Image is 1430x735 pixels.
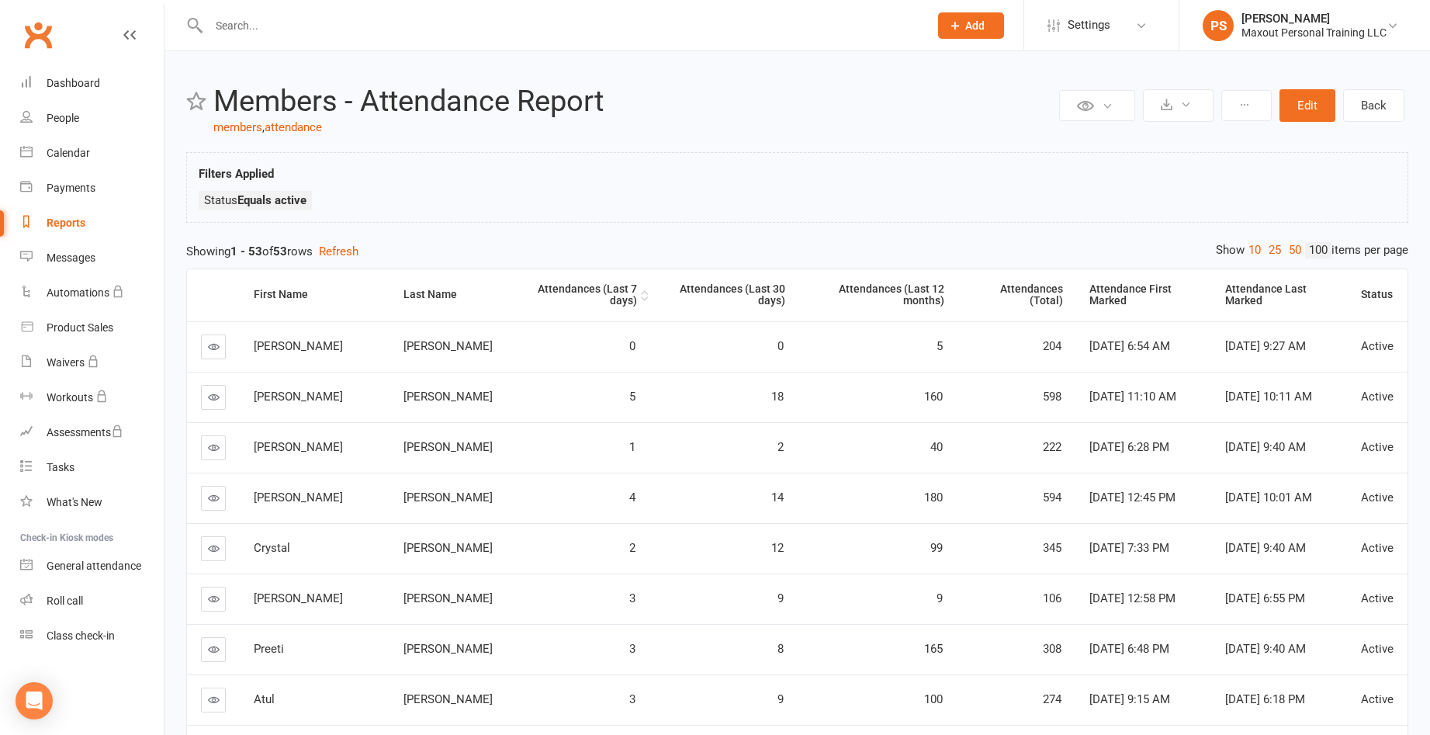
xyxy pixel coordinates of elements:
[777,440,784,454] span: 2
[1089,591,1176,605] span: [DATE] 12:58 PM
[47,286,109,299] div: Automations
[20,584,164,619] a: Roll call
[47,391,93,404] div: Workouts
[20,415,164,450] a: Assessments
[47,496,102,508] div: What's New
[262,120,265,134] span: ,
[1361,440,1394,454] span: Active
[20,549,164,584] a: General attendance kiosk mode
[265,120,322,134] a: attendance
[273,244,287,258] strong: 53
[924,491,943,504] span: 180
[1225,339,1306,353] span: [DATE] 9:27 AM
[20,66,164,101] a: Dashboard
[663,283,785,307] div: Attendances (Last 30 days)
[254,390,343,404] span: [PERSON_NAME]
[629,591,635,605] span: 3
[1089,541,1169,555] span: [DATE] 7:33 PM
[204,15,918,36] input: Search...
[1089,692,1170,706] span: [DATE] 9:15 AM
[254,289,377,300] div: First Name
[629,339,635,353] span: 0
[937,591,943,605] span: 9
[930,541,943,555] span: 99
[47,356,85,369] div: Waivers
[254,642,284,656] span: Preeti
[1225,591,1305,605] span: [DATE] 6:55 PM
[1043,339,1061,353] span: 204
[1089,390,1176,404] span: [DATE] 11:10 AM
[629,541,635,555] span: 2
[20,276,164,310] a: Automations
[20,619,164,654] a: Class kiosk mode
[1225,491,1312,504] span: [DATE] 10:01 AM
[1089,440,1169,454] span: [DATE] 6:28 PM
[777,339,784,353] span: 0
[230,244,262,258] strong: 1 - 53
[254,541,290,555] span: Crystal
[771,541,784,555] span: 12
[47,560,141,572] div: General attendance
[47,595,83,607] div: Roll call
[1089,283,1200,307] div: Attendance First Marked
[47,321,113,334] div: Product Sales
[199,167,274,181] strong: Filters Applied
[254,440,343,454] span: [PERSON_NAME]
[1225,642,1306,656] span: [DATE] 9:40 AM
[1203,10,1234,41] div: PS
[629,390,635,404] span: 5
[1225,283,1335,307] div: Attendance Last Marked
[20,241,164,276] a: Messages
[47,77,100,89] div: Dashboard
[213,85,1055,118] h2: Members - Attendance Report
[1043,642,1061,656] span: 308
[403,390,493,404] span: [PERSON_NAME]
[1265,242,1285,258] a: 25
[937,339,943,353] span: 5
[965,19,985,32] span: Add
[20,450,164,485] a: Tasks
[19,16,57,54] a: Clubworx
[1279,89,1335,122] button: Edit
[1089,339,1170,353] span: [DATE] 6:54 AM
[971,283,1062,307] div: Attendances (Total)
[20,485,164,520] a: What's New
[47,251,95,264] div: Messages
[186,242,1408,261] div: Showing of rows
[254,692,275,706] span: Atul
[1089,642,1169,656] span: [DATE] 6:48 PM
[319,242,358,261] button: Refresh
[1361,289,1395,300] div: Status
[1225,440,1306,454] span: [DATE] 9:40 AM
[20,101,164,136] a: People
[1225,390,1312,404] span: [DATE] 10:11 AM
[1225,692,1305,706] span: [DATE] 6:18 PM
[47,112,79,124] div: People
[629,692,635,706] span: 3
[47,182,95,194] div: Payments
[204,193,306,207] span: Status
[771,390,784,404] span: 18
[629,642,635,656] span: 3
[16,682,53,719] div: Open Intercom Messenger
[403,289,494,300] div: Last Name
[1043,390,1061,404] span: 598
[403,541,493,555] span: [PERSON_NAME]
[1089,491,1176,504] span: [DATE] 12:45 PM
[20,310,164,345] a: Product Sales
[1068,8,1110,43] span: Settings
[47,629,115,642] div: Class check-in
[924,692,943,706] span: 100
[1043,491,1061,504] span: 594
[629,440,635,454] span: 1
[20,136,164,171] a: Calendar
[924,642,943,656] span: 165
[1245,242,1265,258] a: 10
[20,380,164,415] a: Workouts
[1225,541,1306,555] span: [DATE] 9:40 AM
[521,283,637,307] div: Attendances (Last 7 days)
[938,12,1004,39] button: Add
[213,120,262,134] a: members
[20,171,164,206] a: Payments
[1216,242,1408,258] div: Show items per page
